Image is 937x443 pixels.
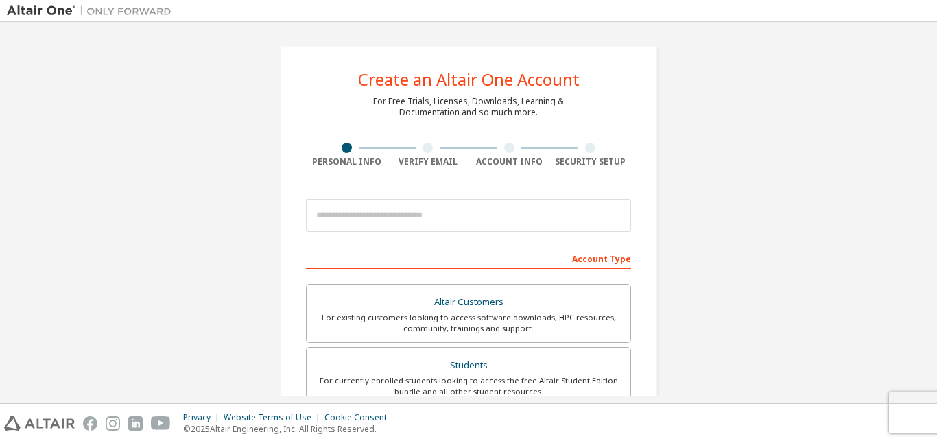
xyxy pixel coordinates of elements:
[324,412,395,423] div: Cookie Consent
[183,423,395,435] p: © 2025 Altair Engineering, Inc. All Rights Reserved.
[306,247,631,269] div: Account Type
[358,71,580,88] div: Create an Altair One Account
[83,416,97,431] img: facebook.svg
[388,156,469,167] div: Verify Email
[7,4,178,18] img: Altair One
[106,416,120,431] img: instagram.svg
[183,412,224,423] div: Privacy
[4,416,75,431] img: altair_logo.svg
[315,375,622,397] div: For currently enrolled students looking to access the free Altair Student Edition bundle and all ...
[468,156,550,167] div: Account Info
[373,96,564,118] div: For Free Trials, Licenses, Downloads, Learning & Documentation and so much more.
[128,416,143,431] img: linkedin.svg
[306,156,388,167] div: Personal Info
[224,412,324,423] div: Website Terms of Use
[550,156,632,167] div: Security Setup
[151,416,171,431] img: youtube.svg
[315,356,622,375] div: Students
[315,293,622,312] div: Altair Customers
[315,312,622,334] div: For existing customers looking to access software downloads, HPC resources, community, trainings ...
